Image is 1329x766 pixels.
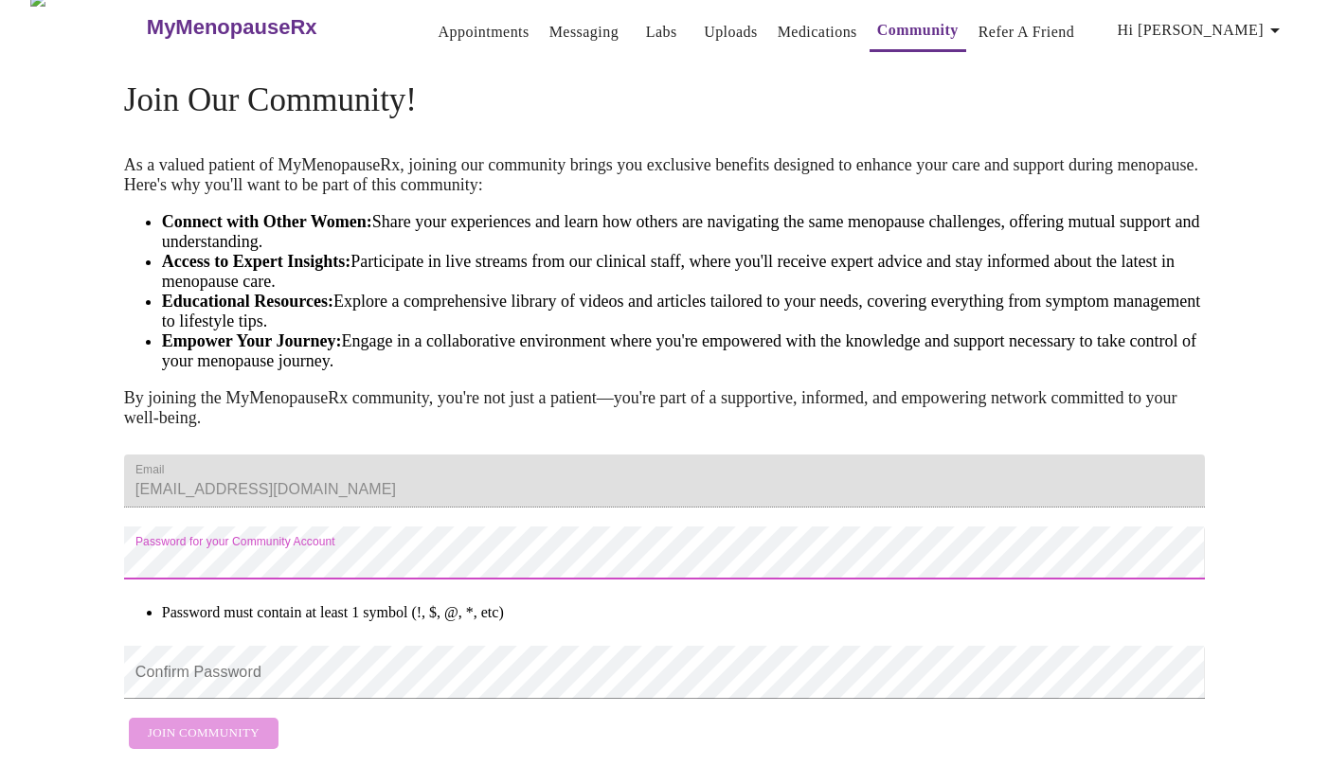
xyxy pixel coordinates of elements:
[162,252,351,271] strong: Access to Expert Insights:
[696,13,765,51] button: Uploads
[1118,17,1286,44] span: Hi [PERSON_NAME]
[870,11,966,52] button: Community
[704,19,758,45] a: Uploads
[877,17,959,44] a: Community
[631,13,691,51] button: Labs
[549,19,619,45] a: Messaging
[778,19,857,45] a: Medications
[162,292,333,311] strong: Educational Resources:
[162,604,1205,621] li: Password must contain at least 1 symbol (!, $, @, *, etc)
[162,252,1205,292] li: Participate in live streams from our clinical staff, where you'll receive expert advice and stay ...
[147,15,317,40] h3: MyMenopauseRx
[124,388,1205,428] p: By joining the MyMenopauseRx community, you're not just a patient—you're part of a supportive, in...
[979,19,1075,45] a: Refer a Friend
[971,13,1083,51] button: Refer a Friend
[162,212,1205,252] li: Share your experiences and learn how others are navigating the same menopause challenges, offerin...
[162,331,342,350] strong: Empower Your Journey:
[646,19,677,45] a: Labs
[770,13,865,51] button: Medications
[439,19,530,45] a: Appointments
[162,212,372,231] strong: Connect with Other Women:
[162,331,1205,371] li: Engage in a collaborative environment where you're empowered with the knowledge and support neces...
[431,13,537,51] button: Appointments
[124,155,1205,195] p: As a valued patient of MyMenopauseRx, joining our community brings you exclusive benefits designe...
[124,81,1205,119] h4: Join Our Community!
[542,13,626,51] button: Messaging
[1110,11,1294,49] button: Hi [PERSON_NAME]
[162,292,1205,331] li: Explore a comprehensive library of videos and articles tailored to your needs, covering everythin...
